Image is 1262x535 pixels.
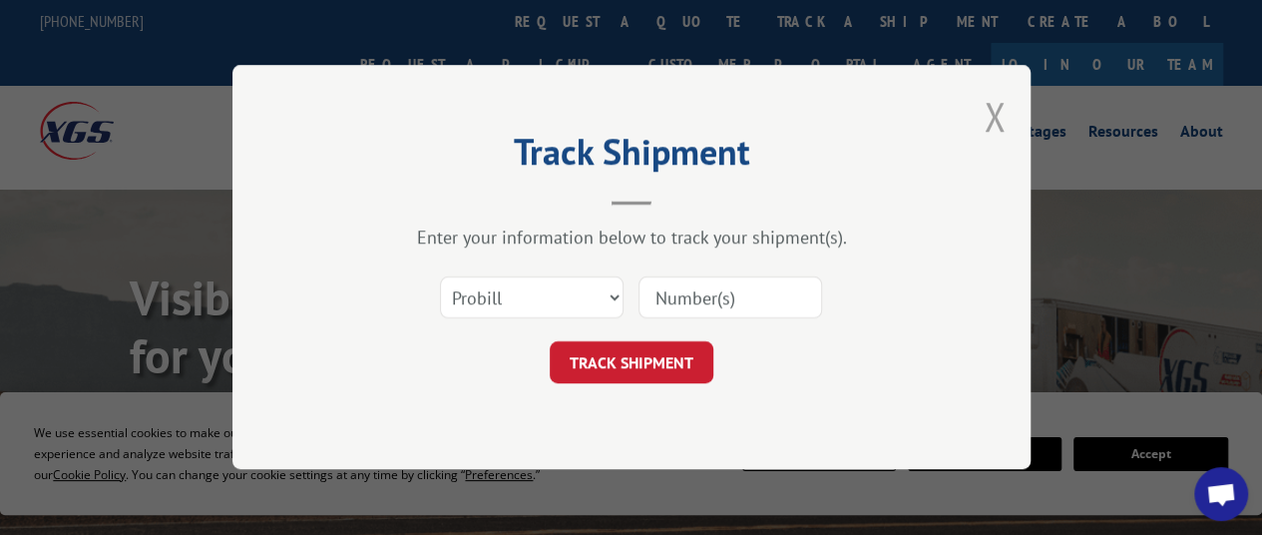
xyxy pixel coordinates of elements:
[984,90,1006,143] button: Close modal
[332,227,931,250] div: Enter your information below to track your shipment(s).
[332,138,931,176] h2: Track Shipment
[638,277,822,319] input: Number(s)
[1194,467,1248,521] div: Open chat
[550,342,713,384] button: TRACK SHIPMENT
